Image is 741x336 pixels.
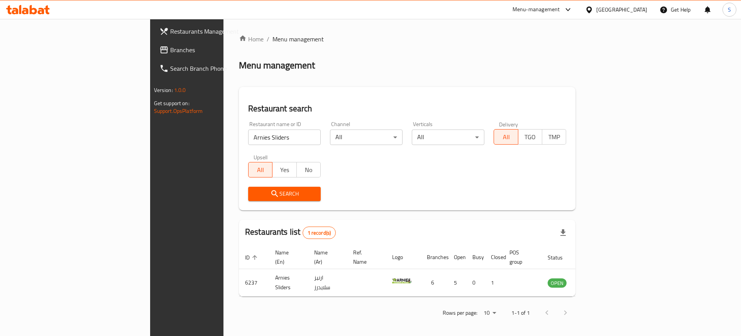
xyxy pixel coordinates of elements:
span: Get support on: [154,98,189,108]
span: ID [245,253,260,262]
span: Menu management [272,34,324,44]
p: 1-1 of 1 [511,308,530,318]
td: ارنيز سلايدرز [308,269,347,297]
table: enhanced table [239,246,609,297]
div: Total records count [303,227,336,239]
span: TMP [545,131,563,143]
th: Closed [485,246,503,269]
button: All [248,162,272,177]
button: Search [248,187,321,201]
div: Export file [554,223,572,242]
span: All [252,164,269,176]
span: Search [254,189,315,199]
span: Branches [170,45,268,55]
h2: Restaurants list [245,226,336,239]
span: POS group [509,248,532,266]
th: Branches [421,246,448,269]
th: Busy [466,246,485,269]
nav: breadcrumb [239,34,575,44]
span: Name (En) [275,248,299,266]
button: All [494,129,518,145]
th: Logo [386,246,421,269]
span: 1.0.0 [174,85,186,95]
div: All [412,130,484,145]
span: All [497,131,515,143]
span: Restaurants Management [170,27,268,36]
span: Version: [154,85,173,95]
th: Open [448,246,466,269]
a: Branches [153,41,274,59]
button: TGO [518,129,542,145]
p: Rows per page: [443,308,477,318]
td: 5 [448,269,466,297]
span: S [728,5,731,14]
span: TGO [521,131,539,143]
div: All [330,130,403,145]
input: Search for restaurant name or ID.. [248,130,321,145]
div: Menu-management [513,5,560,14]
a: Support.OpsPlatform [154,106,203,116]
button: Yes [272,162,296,177]
span: No [300,164,318,176]
span: Status [548,253,573,262]
button: No [296,162,321,177]
span: Yes [276,164,293,176]
h2: Menu management [239,59,315,72]
span: Search Branch Phone [170,64,268,73]
span: Name (Ar) [314,248,338,266]
button: TMP [542,129,566,145]
h2: Restaurant search [248,103,566,114]
span: OPEN [548,279,567,288]
label: Delivery [499,121,518,127]
label: Upsell [254,154,268,160]
td: 6 [421,269,448,297]
div: Rows per page: [480,307,499,319]
span: 1 record(s) [303,229,336,237]
a: Search Branch Phone [153,59,274,78]
img: Arnies Sliders [392,271,411,291]
td: 0 [466,269,485,297]
td: 1 [485,269,503,297]
td: Arnies Sliders [269,269,308,297]
div: [GEOGRAPHIC_DATA] [596,5,647,14]
span: Ref. Name [353,248,377,266]
a: Restaurants Management [153,22,274,41]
